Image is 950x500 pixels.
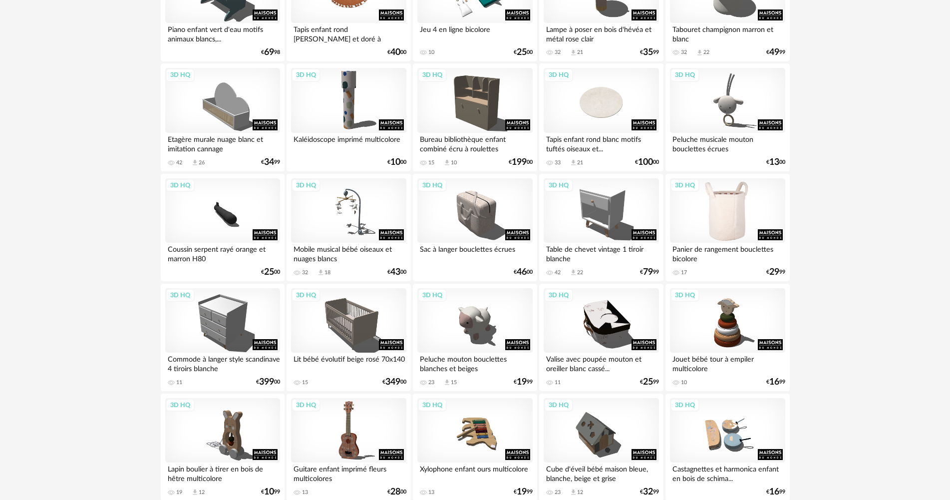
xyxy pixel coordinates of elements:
[555,269,561,276] div: 42
[291,353,406,373] div: Lit bébé évolutif beige rosé 70x140
[166,289,195,302] div: 3D HQ
[317,269,324,276] span: Download icon
[544,463,658,483] div: Cube d'éveil bébé maison bleue, blanche, beige et grise
[413,284,537,392] a: 3D HQ Peluche mouton bouclettes blanches et beiges 23 Download icon 15 €1999
[417,243,532,263] div: Sac à langer bouclettes écrues
[555,159,561,166] div: 33
[291,243,406,263] div: Mobile musical bébé oiseaux et nuages blancs
[670,399,699,412] div: 3D HQ
[418,179,447,192] div: 3D HQ
[390,159,400,166] span: 10
[665,174,789,282] a: 3D HQ Panier de rangement bouclettes bicolore 17 €2999
[539,284,663,392] a: 3D HQ Valise avec poupée mouton et oreiller blanc cassé... 11 €2599
[451,159,457,166] div: 10
[302,269,308,276] div: 32
[514,49,533,56] div: € 00
[176,489,182,496] div: 19
[577,159,583,166] div: 21
[161,284,285,392] a: 3D HQ Commode à langer style scandinave 4 tiroirs blanche 11 €39900
[165,133,280,153] div: Etagère murale nuage blanc et imitation cannage
[166,179,195,192] div: 3D HQ
[643,269,653,276] span: 79
[670,133,785,153] div: Peluche musicale mouton bouclettes écrues
[191,489,199,496] span: Download icon
[418,399,447,412] div: 3D HQ
[544,243,658,263] div: Table de chevet vintage 1 tiroir blanche
[176,379,182,386] div: 11
[570,489,577,496] span: Download icon
[665,63,789,171] a: 3D HQ Peluche musicale mouton bouclettes écrues €1300
[418,289,447,302] div: 3D HQ
[769,489,779,496] span: 16
[544,133,658,153] div: Tapis enfant rond blanc motifs tuftés oiseaux et...
[670,68,699,81] div: 3D HQ
[544,399,573,412] div: 3D HQ
[166,68,195,81] div: 3D HQ
[643,489,653,496] span: 32
[291,133,406,153] div: Kaléidoscope imprimé multicolore
[643,49,653,56] span: 35
[635,159,659,166] div: € 00
[570,269,577,276] span: Download icon
[766,489,785,496] div: € 99
[570,159,577,166] span: Download icon
[264,489,274,496] span: 10
[259,379,274,386] span: 399
[390,49,400,56] span: 40
[514,489,533,496] div: € 99
[555,489,561,496] div: 23
[264,49,274,56] span: 69
[291,463,406,483] div: Guitare enfant imprimé fleurs multicolores
[161,174,285,282] a: 3D HQ Coussin serpent rayé orange et marron H80 €2500
[387,489,406,496] div: € 00
[555,49,561,56] div: 32
[665,284,789,392] a: 3D HQ Jouet bébé tour à empiler multicolore 10 €1699
[256,379,280,386] div: € 00
[514,269,533,276] div: € 00
[643,379,653,386] span: 25
[428,159,434,166] div: 15
[165,353,280,373] div: Commode à langer style scandinave 4 tiroirs blanche
[539,63,663,171] a: 3D HQ Tapis enfant rond blanc motifs tuftés oiseaux et... 33 Download icon 21 €10000
[670,463,785,483] div: Castagnettes et harmonica enfant en bois de schima...
[191,159,199,166] span: Download icon
[287,63,410,171] a: 3D HQ Kaléidoscope imprimé multicolore €1000
[670,179,699,192] div: 3D HQ
[769,269,779,276] span: 29
[681,269,687,276] div: 17
[670,23,785,43] div: Tabouret champignon marron et blanc
[165,243,280,263] div: Coussin serpent rayé orange et marron H80
[413,174,537,282] a: 3D HQ Sac à langer bouclettes écrues €4600
[287,174,410,282] a: 3D HQ Mobile musical bébé oiseaux et nuages blancs 32 Download icon 18 €4300
[417,23,532,43] div: Jeu 4 en ligne bicolore
[544,353,658,373] div: Valise avec poupée mouton et oreiller blanc cassé...
[577,49,583,56] div: 21
[428,379,434,386] div: 23
[769,159,779,166] span: 13
[539,174,663,282] a: 3D HQ Table de chevet vintage 1 tiroir blanche 42 Download icon 22 €7999
[166,399,195,412] div: 3D HQ
[428,489,434,496] div: 13
[261,49,280,56] div: € 98
[176,159,182,166] div: 42
[417,353,532,373] div: Peluche mouton bouclettes blanches et beiges
[769,379,779,386] span: 16
[261,489,280,496] div: € 99
[387,269,406,276] div: € 00
[766,269,785,276] div: € 99
[165,23,280,43] div: Piano enfant vert d'eau motifs animaux blancs,...
[670,243,785,263] div: Panier de rangement bouclettes bicolore
[640,379,659,386] div: € 99
[640,269,659,276] div: € 99
[640,49,659,56] div: € 99
[199,159,205,166] div: 26
[261,269,280,276] div: € 00
[264,269,274,276] span: 25
[517,489,527,496] span: 19
[292,399,320,412] div: 3D HQ
[681,49,687,56] div: 32
[292,289,320,302] div: 3D HQ
[670,353,785,373] div: Jouet bébé tour à empiler multicolore
[577,269,583,276] div: 22
[302,489,308,496] div: 13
